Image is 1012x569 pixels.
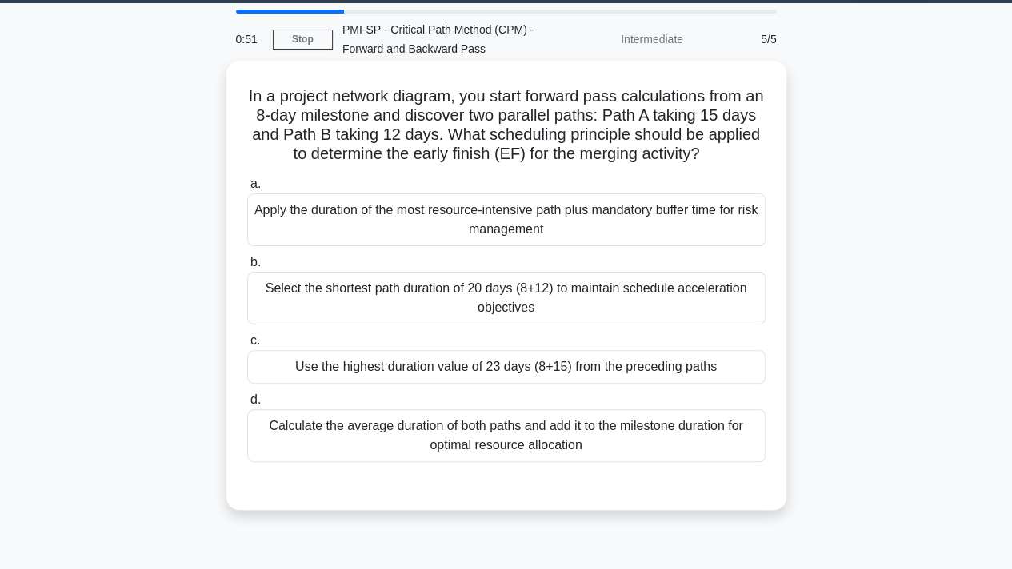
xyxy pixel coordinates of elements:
[247,193,766,246] div: Apply the duration of the most resource-intensive path plus mandatory buffer time for risk manage...
[250,255,261,269] span: b.
[250,392,261,406] span: d.
[273,30,333,50] a: Stop
[247,409,766,462] div: Calculate the average duration of both paths and add it to the milestone duration for optimal res...
[333,14,553,65] div: PMI-SP - Critical Path Method (CPM) - Forward and Backward Pass
[247,272,766,324] div: Select the shortest path duration of 20 days (8+12) to maintain schedule acceleration objectives
[250,333,260,347] span: c.
[247,350,766,384] div: Use the highest duration value of 23 days (8+15) from the preceding paths
[250,177,261,190] span: a.
[693,23,786,55] div: 5/5
[226,23,273,55] div: 0:51
[246,86,767,165] h5: In a project network diagram, you start forward pass calculations from an 8-day milestone and dis...
[553,23,693,55] div: Intermediate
